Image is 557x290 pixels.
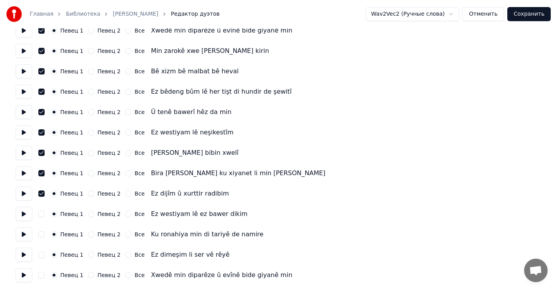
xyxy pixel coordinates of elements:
[151,67,239,76] div: Bê xizm bê malbat bê heval
[151,87,292,96] div: Ez bêdeng bûm lê her tişt di hundir de şewitî
[97,69,121,74] label: Певец 2
[60,272,83,278] label: Певец 1
[135,109,145,115] label: Все
[135,272,145,278] label: Все
[462,7,504,21] button: Отменить
[97,48,121,54] label: Певец 2
[97,28,121,33] label: Певец 2
[97,272,121,278] label: Певец 2
[60,69,83,74] label: Певец 1
[151,169,326,178] div: Bira [PERSON_NAME] ku xiyanet li min [PERSON_NAME]
[60,28,83,33] label: Певец 1
[171,10,220,18] span: Редактор дуэтов
[524,259,548,282] div: Открытый чат
[97,232,121,237] label: Певец 2
[135,89,145,94] label: Все
[151,189,229,198] div: Ez dijîm û xurttir radibim
[60,170,83,176] label: Певец 1
[135,28,145,33] label: Все
[151,230,263,239] div: Ku ronahiya min di tariyê de namire
[113,10,158,18] a: [PERSON_NAME]
[30,10,53,18] a: Главная
[97,191,121,196] label: Певец 2
[507,7,551,21] button: Сохранить
[60,150,83,156] label: Певец 1
[151,46,269,56] div: Min zarokê xwe [PERSON_NAME] kirin
[6,6,22,22] img: youka
[66,10,100,18] a: Библиотека
[151,209,248,219] div: Ez westiyam lê ez bawer dikim
[135,252,145,257] label: Все
[60,211,83,217] label: Певец 1
[135,211,145,217] label: Все
[151,128,234,137] div: Ez westiyam lê neşikestîm
[151,250,230,259] div: Ez dimeşim li ser vê rêyê
[97,89,121,94] label: Певец 2
[60,232,83,237] label: Певец 1
[135,232,145,237] label: Все
[97,109,121,115] label: Певец 2
[135,69,145,74] label: Все
[60,109,83,115] label: Певец 1
[135,48,145,54] label: Все
[151,270,292,280] div: Xwedê min diparêze û evînê bide giyanê min
[151,26,292,35] div: Xwedê min diparêze û evînê bide giyanê min
[135,191,145,196] label: Все
[135,130,145,135] label: Все
[135,170,145,176] label: Все
[151,148,239,158] div: [PERSON_NAME] bibin xwelî
[97,170,121,176] label: Певец 2
[60,252,83,257] label: Певец 1
[30,10,220,18] nav: breadcrumb
[60,191,83,196] label: Певец 1
[135,150,145,156] label: Все
[151,107,232,117] div: Û tenê bawerî hêz da min
[60,48,83,54] label: Певец 1
[60,130,83,135] label: Певец 1
[97,252,121,257] label: Певец 2
[60,89,83,94] label: Певец 1
[97,211,121,217] label: Певец 2
[97,150,121,156] label: Певец 2
[97,130,121,135] label: Певец 2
